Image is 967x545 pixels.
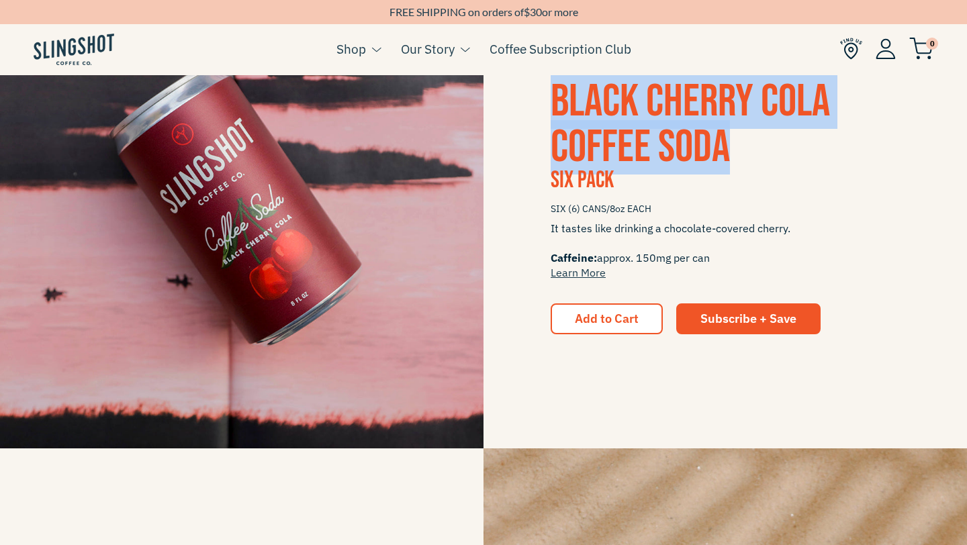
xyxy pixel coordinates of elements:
a: Black Cherry ColaCoffee Soda [551,75,830,175]
a: Subscribe + Save [676,303,821,334]
a: Coffee Subscription Club [490,39,631,59]
span: Six Pack [551,166,614,195]
span: Caffeine: [551,251,597,264]
img: Find Us [840,38,862,60]
button: Add to Cart [551,303,663,334]
span: 0 [926,38,938,50]
span: Subscribe + Save [700,311,796,326]
span: 30 [530,5,542,18]
a: Learn More [551,266,606,279]
span: $ [524,5,530,18]
span: Add to Cart [575,311,639,326]
span: It tastes like drinking a chocolate-covered cherry. approx. 150mg per can [551,221,900,280]
span: Black Cherry Cola Coffee Soda [551,75,830,175]
img: Account [876,38,896,59]
a: Shop [336,39,366,59]
span: SIX (6) CANS/8oz EACH [551,197,900,221]
a: Our Story [401,39,455,59]
img: cart [909,38,933,60]
a: 0 [909,41,933,57]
